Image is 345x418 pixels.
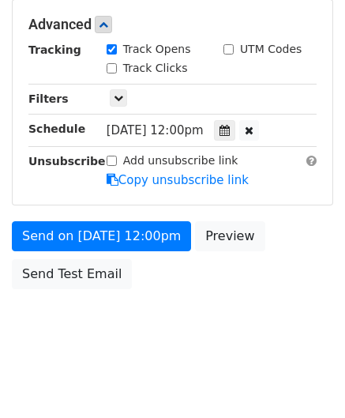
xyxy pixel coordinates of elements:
a: Send Test Email [12,259,132,289]
label: Track Clicks [123,60,188,77]
label: Track Opens [123,41,191,58]
strong: Filters [28,92,69,105]
h5: Advanced [28,16,317,33]
span: [DATE] 12:00pm [107,123,204,137]
a: Copy unsubscribe link [107,173,249,187]
strong: Schedule [28,122,85,135]
a: Preview [195,221,264,251]
strong: Tracking [28,43,81,56]
iframe: Chat Widget [266,342,345,418]
a: Send on [DATE] 12:00pm [12,221,191,251]
strong: Unsubscribe [28,155,106,168]
label: Add unsubscribe link [123,153,238,169]
label: UTM Codes [240,41,302,58]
